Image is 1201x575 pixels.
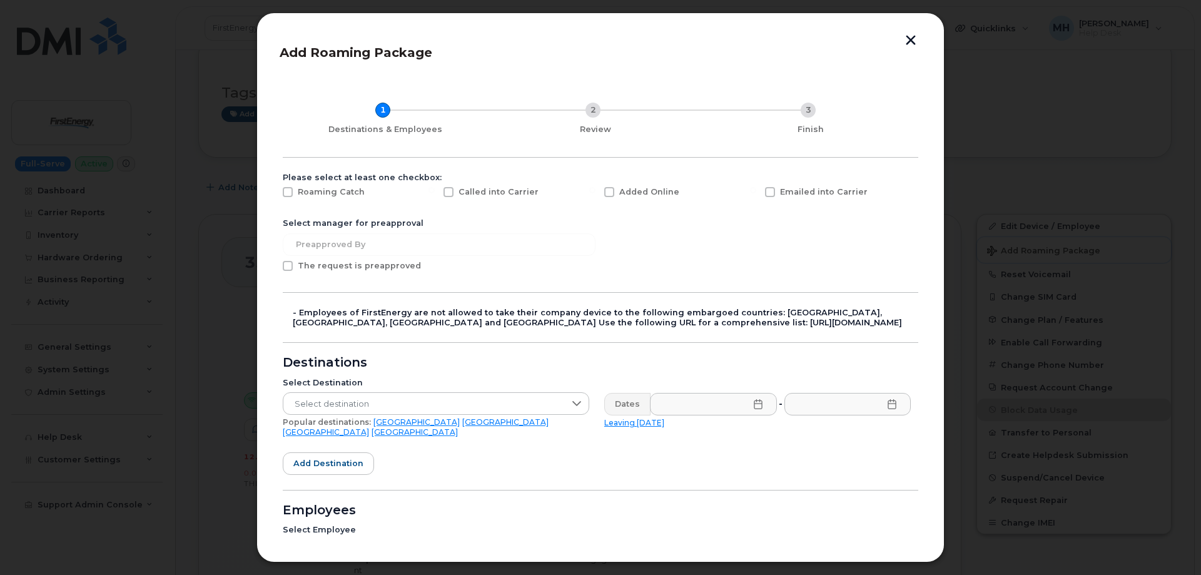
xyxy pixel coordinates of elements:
[459,187,539,196] span: Called into Carrier
[283,452,374,475] button: Add destination
[604,418,664,427] a: Leaving [DATE]
[298,261,421,270] span: The request is preapproved
[283,378,589,388] div: Select Destination
[372,427,458,437] a: [GEOGRAPHIC_DATA]
[283,218,918,228] div: Select manager for preapproval
[293,457,363,469] span: Add destination
[283,358,918,368] div: Destinations
[283,393,565,415] span: Select destination
[493,125,698,135] div: Review
[373,417,460,427] a: [GEOGRAPHIC_DATA]
[776,393,785,415] div: -
[293,308,918,327] div: - Employees of FirstEnergy are not allowed to take their company device to the following embargoe...
[428,187,435,193] input: Called into Carrier
[589,187,595,193] input: Added Online
[650,393,777,415] input: Please fill out this field
[283,506,918,516] div: Employees
[283,233,595,256] input: Preapproved by
[708,125,913,135] div: Finish
[784,393,911,415] input: Please fill out this field
[585,103,600,118] div: 2
[280,45,432,60] span: Add Roaming Package
[298,187,365,196] span: Roaming Catch
[462,417,549,427] a: [GEOGRAPHIC_DATA]
[801,103,816,118] div: 3
[780,187,868,196] span: Emailed into Carrier
[283,427,369,437] a: [GEOGRAPHIC_DATA]
[1147,521,1192,566] iframe: Messenger Launcher
[283,173,918,183] div: Please select at least one checkbox:
[750,187,756,193] input: Emailed into Carrier
[283,525,589,535] div: Select Employee
[619,187,679,196] span: Added Online
[283,417,371,427] span: Popular destinations:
